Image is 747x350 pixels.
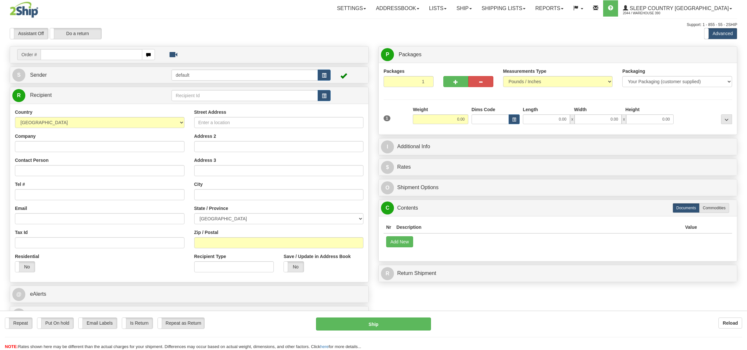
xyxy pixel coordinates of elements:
[194,229,219,236] label: Zip / Postal
[15,109,32,115] label: Country
[171,70,318,81] input: Sender Id
[194,109,226,115] label: Street Address
[381,201,394,214] span: C
[682,221,700,233] th: Value
[623,10,672,17] span: 2044 / Warehouse 390
[12,308,25,321] span: B
[523,106,538,113] label: Length
[5,318,32,328] label: Repeat
[12,89,154,102] a: R Recipient
[30,72,47,78] span: Sender
[12,288,366,301] a: @ eAlerts
[371,0,424,17] a: Addressbook
[384,115,390,121] span: 1
[384,221,394,233] th: Nr
[37,318,74,328] label: Put On hold
[704,28,737,39] label: Advanced
[673,203,700,213] label: Documents
[158,318,204,328] label: Repeat as Return
[171,90,318,101] input: Recipient Id
[381,140,735,153] a: IAdditional Info
[194,181,203,188] label: City
[320,344,329,349] a: here
[381,181,394,194] span: O
[381,161,735,174] a: $Rates
[30,92,52,98] span: Recipient
[622,68,645,74] label: Packaging
[79,318,117,328] label: Email Labels
[381,48,394,61] span: P
[381,181,735,194] a: OShipment Options
[10,2,38,18] img: logo2044.jpg
[12,69,25,82] span: S
[15,253,39,260] label: Residential
[15,133,36,139] label: Company
[30,291,46,297] span: eAlerts
[472,106,495,113] label: Dims Code
[574,106,587,113] label: Width
[626,106,640,113] label: Height
[570,114,575,124] span: x
[194,253,226,260] label: Recipient Type
[284,262,303,272] label: No
[316,318,431,331] button: Ship
[503,68,547,74] label: Measurements Type
[618,0,737,17] a: Sleep Country [GEOGRAPHIC_DATA] 2044 / Warehouse 390
[12,288,25,301] span: @
[381,161,394,174] span: $
[17,49,41,60] span: Order #
[381,140,394,153] span: I
[530,0,568,17] a: Reports
[723,320,738,326] b: Reload
[15,229,28,236] label: Tax Id
[413,106,428,113] label: Weight
[622,114,626,124] span: x
[15,157,48,163] label: Contact Person
[381,201,735,215] a: CContents
[721,114,732,124] div: ...
[399,52,421,57] span: Packages
[50,28,101,39] label: Do a return
[424,0,451,17] a: Lists
[477,0,530,17] a: Shipping lists
[332,0,371,17] a: Settings
[386,236,413,247] button: Add New
[15,205,27,212] label: Email
[381,267,394,280] span: R
[384,68,405,74] label: Packages
[12,89,25,102] span: R
[394,221,683,233] th: Description
[284,253,350,260] label: Save / Update in Address Book
[732,142,746,208] iframe: chat widget
[5,344,18,349] span: NOTE:
[451,0,476,17] a: Ship
[194,117,364,128] input: Enter a location
[194,205,228,212] label: State / Province
[628,6,729,11] span: Sleep Country [GEOGRAPHIC_DATA]
[194,133,216,139] label: Address 2
[699,203,729,213] label: Commodities
[122,318,153,328] label: Is Return
[718,318,742,329] button: Reload
[12,69,171,82] a: S Sender
[381,48,735,61] a: P Packages
[12,308,366,321] a: B Billing
[10,22,737,28] div: Support: 1 - 855 - 55 - 2SHIP
[10,28,48,39] label: Assistant Off
[15,262,35,272] label: No
[15,181,25,188] label: Tel #
[194,157,216,163] label: Address 3
[381,267,735,280] a: RReturn Shipment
